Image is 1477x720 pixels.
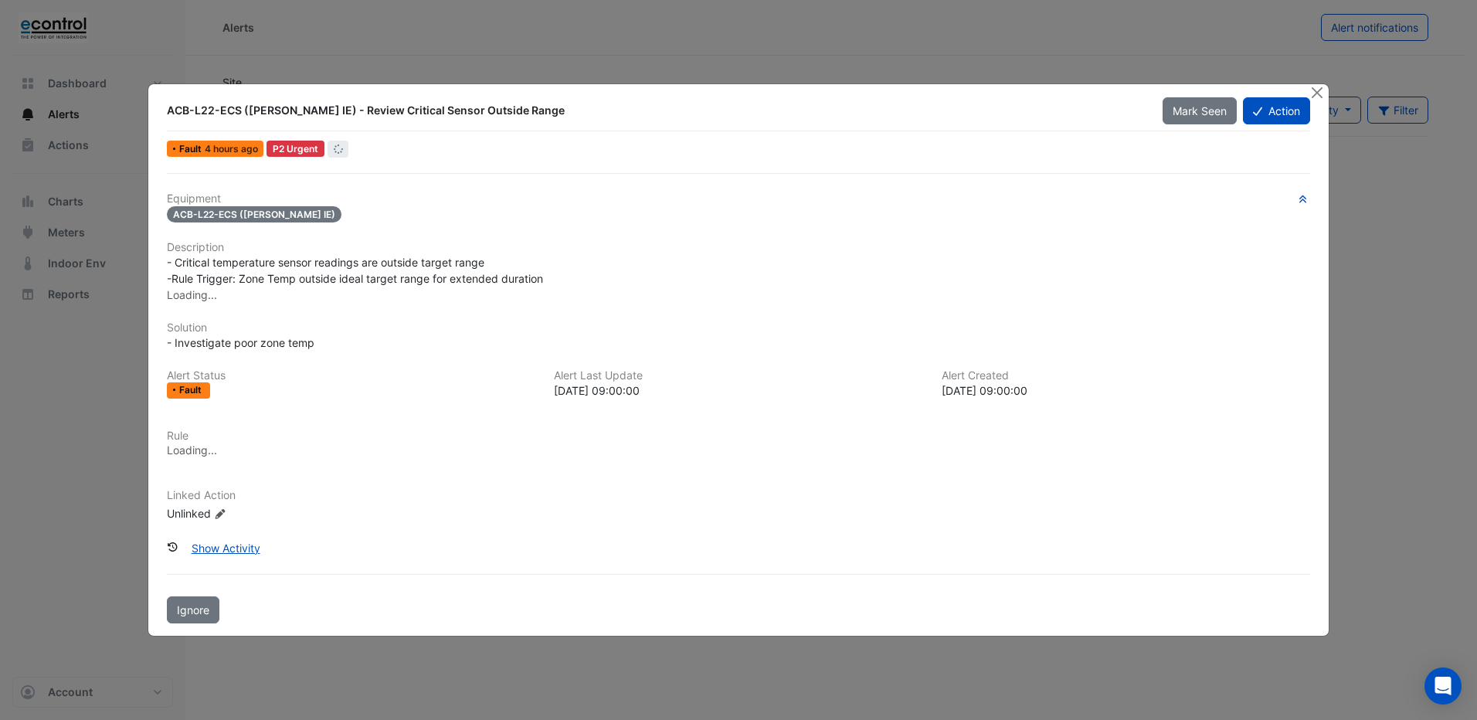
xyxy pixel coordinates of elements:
button: Ignore [167,596,219,623]
span: Mark Seen [1173,104,1227,117]
div: Unlinked [167,505,352,521]
h6: Alert Created [942,369,1310,382]
h6: Equipment [167,192,1310,205]
h6: Description [167,241,1310,254]
div: Open Intercom Messenger [1424,667,1462,705]
div: ACB-L22-ECS ([PERSON_NAME] IE) - Review Critical Sensor Outside Range [167,103,1143,118]
button: Mark Seen [1163,97,1237,124]
span: - Critical temperature sensor readings are outside target range -Rule Trigger: Zone Temp outside ... [167,256,543,285]
h6: Alert Last Update [554,369,922,382]
button: Show Activity [182,535,270,562]
span: Mon 29-Sep-2025 09:00 AEST [205,143,258,155]
span: Fault [179,385,205,395]
span: Ignore [177,603,209,616]
span: Fault [179,144,205,154]
h6: Alert Status [167,369,535,382]
h6: Linked Action [167,489,1310,502]
button: Action [1243,97,1310,124]
button: Close [1309,84,1326,100]
div: [DATE] 09:00:00 [554,382,922,399]
h6: Rule [167,430,1310,443]
div: P2 Urgent [267,141,324,157]
h6: Solution [167,321,1310,335]
span: Loading... [167,288,217,301]
span: - Investigate poor zone temp [167,336,314,349]
span: ACB-L22-ECS ([PERSON_NAME] IE) [167,206,341,222]
span: Loading... [167,443,217,457]
div: [DATE] 09:00:00 [942,382,1310,399]
fa-icon: Edit Linked Action [214,508,226,520]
